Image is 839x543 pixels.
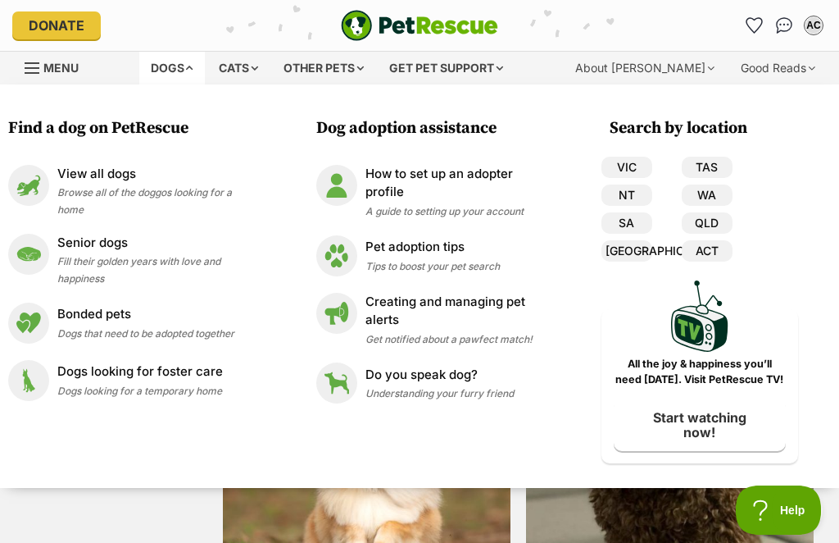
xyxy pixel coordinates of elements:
h3: Search by location [610,117,798,140]
ul: Account quick links [741,12,827,39]
a: Creating and managing pet alerts Creating and managing pet alerts Get notified about a pawfect ma... [316,293,552,347]
a: WA [682,185,732,206]
p: Bonded pets [57,305,234,324]
img: Pet adoption tips [316,235,357,276]
a: Bonded pets Bonded pets Dogs that need to be adopted together [8,303,259,344]
p: Senior dogs [57,234,259,253]
a: Menu [25,52,90,81]
div: About [PERSON_NAME] [564,52,726,84]
div: Good Reads [729,52,827,84]
a: Senior dogs Senior dogs Fill their golden years with love and happiness [8,234,259,286]
span: Browse all of the doggos looking for a home [57,186,232,216]
div: Get pet support [378,52,515,84]
a: Dogs looking for foster care Dogs looking for foster care Dogs looking for a temporary home [8,360,259,401]
p: Do you speak dog? [365,366,514,385]
img: PetRescue TV logo [671,281,728,352]
img: chat-41dd97257d64d25036548639549fe6c8038ab92f7586957e7f3b1b290dea8141.svg [776,17,793,34]
a: QLD [682,212,732,234]
p: Dogs looking for foster care [57,363,223,381]
img: Dogs looking for foster care [8,360,49,401]
img: How to set up an adopter profile [316,165,357,206]
div: Cats [207,52,270,84]
div: Other pets [272,52,375,84]
a: [GEOGRAPHIC_DATA] [601,240,652,262]
span: Understanding your furry friend [365,387,514,399]
a: View all dogs View all dogs Browse all of the doggos looking for a home [8,165,259,217]
p: How to set up an adopter profile [365,165,552,202]
span: Dogs that need to be adopted together [57,327,234,340]
img: Bonded pets [8,303,49,344]
img: Senior dogs [8,234,49,275]
h3: Dog adoption assistance [316,117,560,140]
span: Fill their golden years with love and happiness [57,255,220,285]
span: Menu [43,61,79,75]
span: Get notified about a pawfect match! [365,333,533,345]
button: My account [800,12,827,39]
img: Creating and managing pet alerts [316,293,357,334]
p: Pet adoption tips [365,238,500,257]
img: View all dogs [8,165,49,206]
a: Donate [12,11,101,39]
a: SA [601,212,652,234]
a: TAS [682,157,732,178]
a: Start watching now! [614,399,786,452]
p: Creating and managing pet alerts [365,293,552,330]
div: Dogs [139,52,205,84]
a: ACT [682,240,732,262]
iframe: Help Scout Beacon - Open [736,486,823,535]
a: Conversations [771,12,797,39]
a: VIC [601,157,652,178]
a: Favourites [741,12,768,39]
a: Pet adoption tips Pet adoption tips Tips to boost your pet search [316,235,552,276]
a: Do you speak dog? Do you speak dog? Understanding your furry friend [316,363,552,404]
img: Do you speak dog? [316,363,357,404]
span: Dogs looking for a temporary home [57,385,222,397]
a: PetRescue [341,10,498,41]
a: How to set up an adopter profile How to set up an adopter profile A guide to setting up your account [316,165,552,219]
span: Tips to boost your pet search [365,260,500,272]
h3: Find a dog on PetRescue [8,117,267,140]
p: All the joy & happiness you’ll need [DATE]. Visit PetRescue TV! [614,357,786,388]
span: A guide to setting up your account [365,205,524,217]
div: AC [805,17,822,34]
p: View all dogs [57,165,259,184]
img: logo-e224e6f780fb5917bec1dbf3a21bbac754714ae5b6737aabdf751b685950b380.svg [341,10,498,41]
a: NT [601,185,652,206]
